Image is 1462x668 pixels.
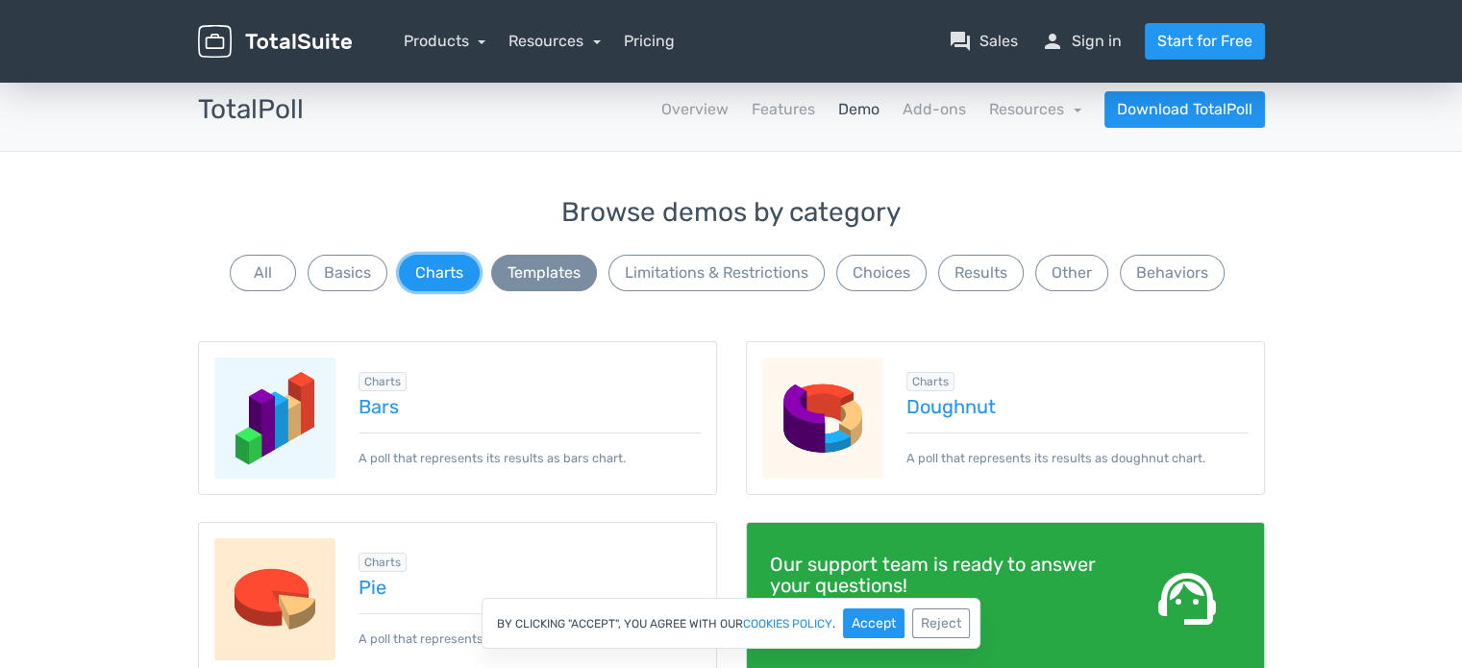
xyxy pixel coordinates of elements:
[482,598,980,649] div: By clicking "Accept", you agree with our .
[938,255,1024,291] button: Results
[836,255,927,291] button: Choices
[752,98,815,121] a: Features
[949,30,1018,53] a: question_answerSales
[843,608,904,638] button: Accept
[198,198,1265,228] h3: Browse demos by category
[359,577,701,598] a: Pie
[308,255,387,291] button: Basics
[1152,564,1222,633] span: support_agent
[491,255,597,291] button: Templates
[661,98,729,121] a: Overview
[743,618,832,630] a: cookies policy
[399,255,480,291] button: Charts
[198,95,304,125] h3: TotalPoll
[359,396,701,417] a: Bars
[359,433,701,467] p: A poll that represents its results as bars chart.
[508,32,601,50] a: Resources
[906,433,1249,467] p: A poll that represents its results as doughnut chart.
[404,32,486,50] a: Products
[624,30,675,53] a: Pricing
[230,255,296,291] button: All
[1120,255,1225,291] button: Behaviors
[198,25,352,59] img: TotalSuite for WordPress
[1041,30,1064,53] span: person
[608,255,825,291] button: Limitations & Restrictions
[1104,91,1265,128] a: Download TotalPoll
[770,554,1104,596] h4: Our support team is ready to answer your questions!
[906,396,1249,417] a: Doughnut
[912,608,970,638] button: Reject
[906,372,954,391] span: Browse all in Charts
[1041,30,1122,53] a: personSign in
[214,358,336,480] img: charts-bars.png.webp
[1035,255,1108,291] button: Other
[949,30,972,53] span: question_answer
[762,358,884,480] img: charts-doughnut.png.webp
[1145,23,1265,60] a: Start for Free
[359,372,407,391] span: Browse all in Charts
[838,98,880,121] a: Demo
[214,538,336,660] img: charts-pie.png.webp
[903,98,966,121] a: Add-ons
[989,100,1081,118] a: Resources
[359,553,407,572] span: Browse all in Charts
